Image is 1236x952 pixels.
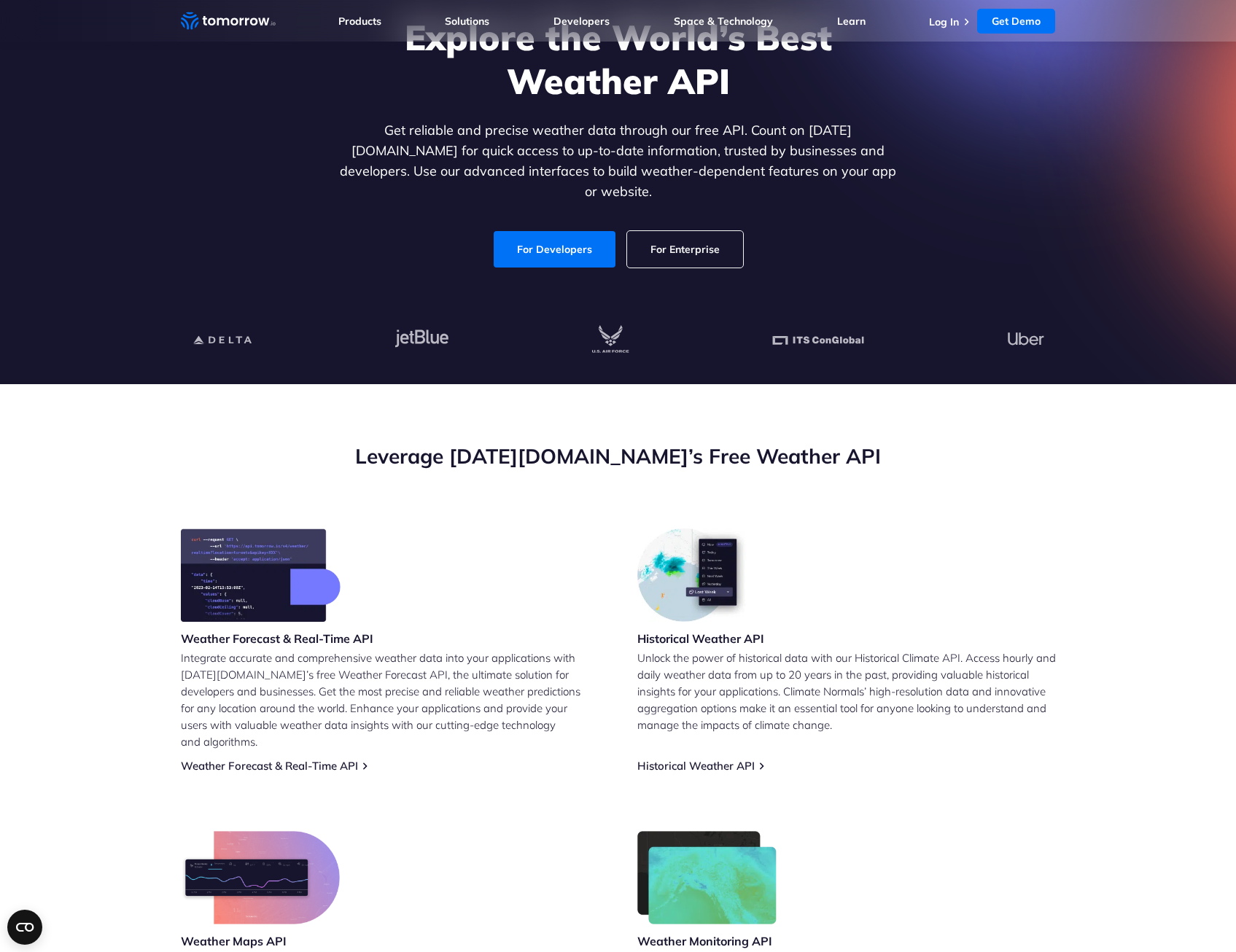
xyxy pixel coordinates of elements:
[637,631,764,647] h3: Historical Weather API
[977,9,1055,34] a: Get Demo
[929,15,959,28] a: Log In
[637,649,1056,733] p: Unlock the power of historical data with our Historical Climate API. Access hourly and daily weat...
[181,933,340,949] h3: Weather Maps API
[445,15,489,28] a: Solutions
[553,15,610,28] a: Developers
[637,933,777,949] h3: Weather Monitoring API
[181,631,373,647] h3: Weather Forecast & Real-Time API
[181,759,358,773] a: Weather Forecast & Real-Time API
[181,442,1056,470] h2: Leverage [DATE][DOMAIN_NAME]’s Free Weather API
[837,15,866,28] a: Learn
[637,759,755,773] a: Historical Weather API
[337,15,900,103] h1: Explore the World’s Best Weather API
[181,649,599,750] p: Integrate accurate and comprehensive weather data into your applications with [DATE][DOMAIN_NAME]...
[627,231,743,268] a: For Enterprise
[181,10,276,32] a: Home link
[674,15,773,28] a: Space & Technology
[494,231,615,268] a: For Developers
[7,910,42,945] button: Open CMP widget
[338,15,381,28] a: Products
[337,120,900,202] p: Get reliable and precise weather data through our free API. Count on [DATE][DOMAIN_NAME] for quic...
